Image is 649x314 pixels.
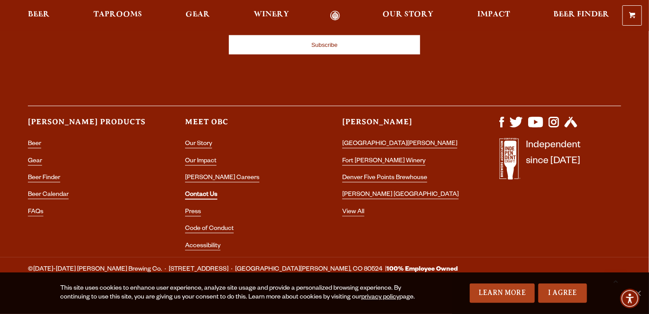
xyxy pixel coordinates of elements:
[538,283,587,303] a: I Agree
[185,141,212,148] a: Our Story
[248,11,295,21] a: Winery
[185,191,217,199] a: Contact Us
[319,11,352,21] a: Odell Home
[470,283,535,303] a: Learn More
[185,117,307,135] h3: Meet OBC
[342,191,459,199] a: [PERSON_NAME] [GEOGRAPHIC_DATA]
[254,11,289,18] span: Winery
[180,11,216,21] a: Gear
[386,266,458,273] strong: 100% Employee Owned
[477,11,510,18] span: Impact
[28,141,41,148] a: Beer
[526,138,580,184] p: Independent since [DATE]
[229,35,420,54] input: Subscribe
[93,11,142,18] span: Taprooms
[28,117,150,135] h3: [PERSON_NAME] Products
[28,191,69,199] a: Beer Calendar
[88,11,148,21] a: Taprooms
[185,175,259,182] a: [PERSON_NAME] Careers
[605,270,627,292] a: Scroll to top
[185,11,210,18] span: Gear
[28,175,60,182] a: Beer Finder
[471,11,516,21] a: Impact
[185,158,216,165] a: Our Impact
[28,264,458,276] span: ©[DATE]-[DATE] [PERSON_NAME] Brewing Co. · [STREET_ADDRESS] · [GEOGRAPHIC_DATA][PERSON_NAME], CO ...
[28,158,42,165] a: Gear
[528,123,543,130] a: Visit us on YouTube
[620,289,640,308] div: Accessibility Menu
[548,11,615,21] a: Beer Finder
[342,175,427,182] a: Denver Five Points Brewhouse
[554,11,610,18] span: Beer Finder
[342,141,457,148] a: [GEOGRAPHIC_DATA][PERSON_NAME]
[342,158,425,165] a: Fort [PERSON_NAME] Winery
[342,117,464,135] h3: [PERSON_NAME]
[22,11,55,21] a: Beer
[499,123,504,130] a: Visit us on Facebook
[361,294,399,301] a: privacy policy
[28,11,50,18] span: Beer
[185,226,234,233] a: Code of Conduct
[28,209,43,216] a: FAQs
[377,11,439,21] a: Our Story
[564,123,577,130] a: Visit us on Untappd
[510,123,523,130] a: Visit us on X (formerly Twitter)
[549,123,559,130] a: Visit us on Instagram
[342,209,364,216] a: View All
[185,209,201,216] a: Press
[382,11,433,18] span: Our Story
[60,284,423,302] div: This site uses cookies to enhance user experience, analyze site usage and provide a personalized ...
[185,243,220,250] a: Accessibility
